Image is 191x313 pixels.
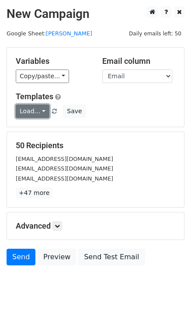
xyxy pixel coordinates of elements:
[147,271,191,313] iframe: Chat Widget
[63,104,86,118] button: Save
[16,141,175,150] h5: 50 Recipients
[16,92,53,101] a: Templates
[16,70,69,83] a: Copy/paste...
[102,56,176,66] h5: Email column
[38,249,76,265] a: Preview
[126,29,184,38] span: Daily emails left: 50
[46,30,92,37] a: [PERSON_NAME]
[7,249,35,265] a: Send
[78,249,145,265] a: Send Test Email
[16,56,89,66] h5: Variables
[16,175,113,182] small: [EMAIL_ADDRESS][DOMAIN_NAME]
[16,156,113,162] small: [EMAIL_ADDRESS][DOMAIN_NAME]
[16,104,49,118] a: Load...
[16,165,113,172] small: [EMAIL_ADDRESS][DOMAIN_NAME]
[16,221,175,231] h5: Advanced
[7,30,92,37] small: Google Sheet:
[7,7,184,21] h2: New Campaign
[16,188,52,198] a: +47 more
[126,30,184,37] a: Daily emails left: 50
